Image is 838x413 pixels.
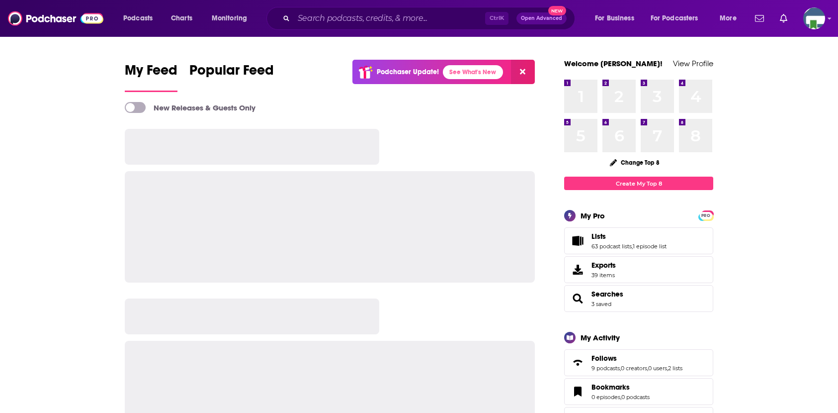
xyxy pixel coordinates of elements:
[564,256,713,283] a: Exports
[564,59,663,68] a: Welcome [PERSON_NAME]!
[125,102,255,113] a: New Releases & Guests Only
[651,11,698,25] span: For Podcasters
[751,10,768,27] a: Show notifications dropdown
[591,394,620,401] a: 0 episodes
[595,11,634,25] span: For Business
[591,290,623,299] a: Searches
[123,11,153,25] span: Podcasts
[591,232,667,241] a: Lists
[568,292,587,306] a: Searches
[116,10,166,26] button: open menu
[700,212,712,219] span: PRO
[581,211,605,220] div: My Pro
[647,365,648,372] span: ,
[591,261,616,270] span: Exports
[171,11,192,25] span: Charts
[621,365,647,372] a: 0 creators
[591,272,616,279] span: 39 items
[700,211,712,219] a: PRO
[591,232,606,241] span: Lists
[591,383,630,392] span: Bookmarks
[548,6,566,15] span: New
[212,11,247,25] span: Monitoring
[568,234,587,248] a: Lists
[564,378,713,405] span: Bookmarks
[591,354,617,363] span: Follows
[644,10,713,26] button: open menu
[125,62,177,85] span: My Feed
[521,16,562,21] span: Open Advanced
[803,7,825,29] img: User Profile
[564,285,713,312] span: Searches
[189,62,274,85] span: Popular Feed
[276,7,585,30] div: Search podcasts, credits, & more...
[648,365,667,372] a: 0 users
[591,354,682,363] a: Follows
[443,65,503,79] a: See What's New
[713,10,749,26] button: open menu
[803,7,825,29] span: Logged in as KCMedia
[377,68,439,76] p: Podchaser Update!
[568,356,587,370] a: Follows
[633,243,667,250] a: 1 episode list
[8,9,103,28] img: Podchaser - Follow, Share and Rate Podcasts
[604,156,666,169] button: Change Top 8
[620,365,621,372] span: ,
[591,243,632,250] a: 63 podcast lists
[803,7,825,29] button: Show profile menu
[673,59,713,68] a: View Profile
[125,62,177,92] a: My Feed
[485,12,508,25] span: Ctrl K
[591,365,620,372] a: 9 podcasts
[591,383,650,392] a: Bookmarks
[564,177,713,190] a: Create My Top 8
[776,10,791,27] a: Show notifications dropdown
[632,243,633,250] span: ,
[189,62,274,92] a: Popular Feed
[564,227,713,254] span: Lists
[568,385,587,399] a: Bookmarks
[668,365,682,372] a: 2 lists
[667,365,668,372] span: ,
[720,11,737,25] span: More
[564,349,713,376] span: Follows
[294,10,485,26] input: Search podcasts, credits, & more...
[588,10,647,26] button: open menu
[620,394,621,401] span: ,
[205,10,260,26] button: open menu
[591,301,611,308] a: 3 saved
[165,10,198,26] a: Charts
[581,333,620,342] div: My Activity
[568,263,587,277] span: Exports
[516,12,567,24] button: Open AdvancedNew
[621,394,650,401] a: 0 podcasts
